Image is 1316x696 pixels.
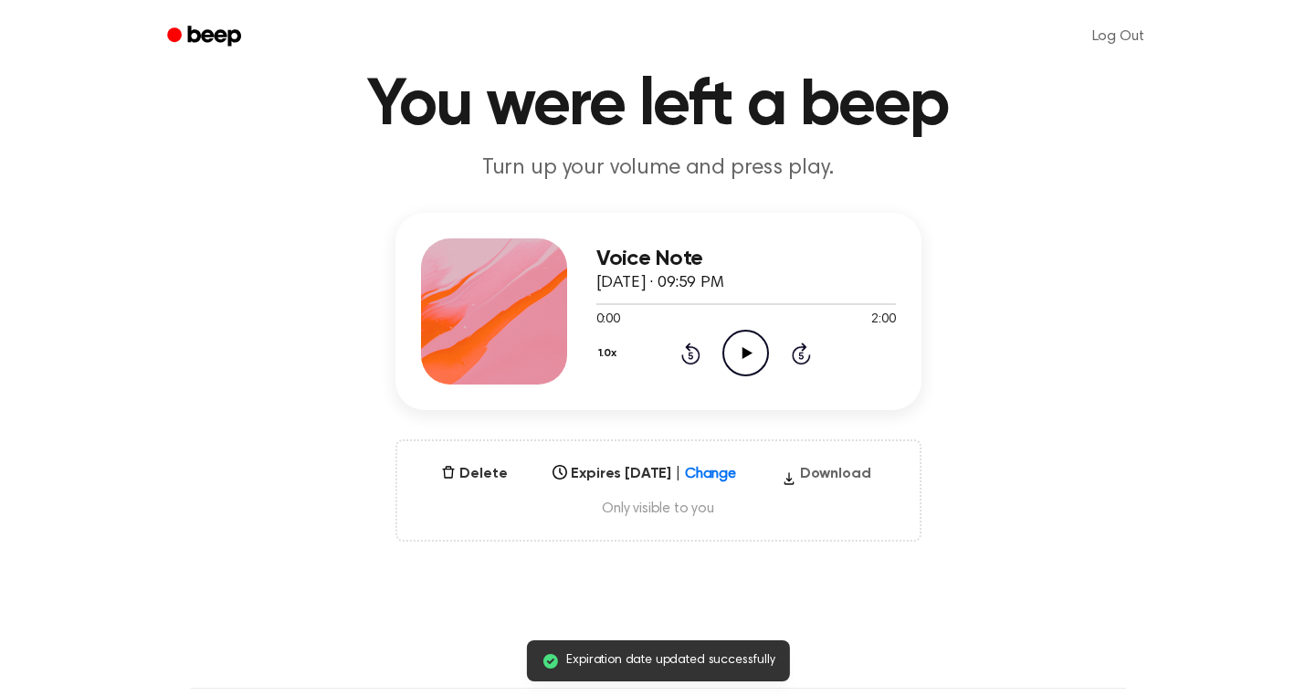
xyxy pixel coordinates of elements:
h1: You were left a beep [191,73,1126,139]
span: Expiration date updated successfully [566,651,774,670]
h3: Voice Note [596,247,896,271]
button: 1.0x [596,338,624,369]
span: 0:00 [596,311,620,330]
span: [DATE] · 09:59 PM [596,275,724,291]
a: Log Out [1074,15,1163,58]
button: Download [774,463,879,492]
span: 2:00 [871,311,895,330]
span: Only visible to you [419,500,898,518]
p: Turn up your volume and press play. [308,153,1009,184]
a: Beep [154,19,258,55]
button: Delete [434,463,514,485]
